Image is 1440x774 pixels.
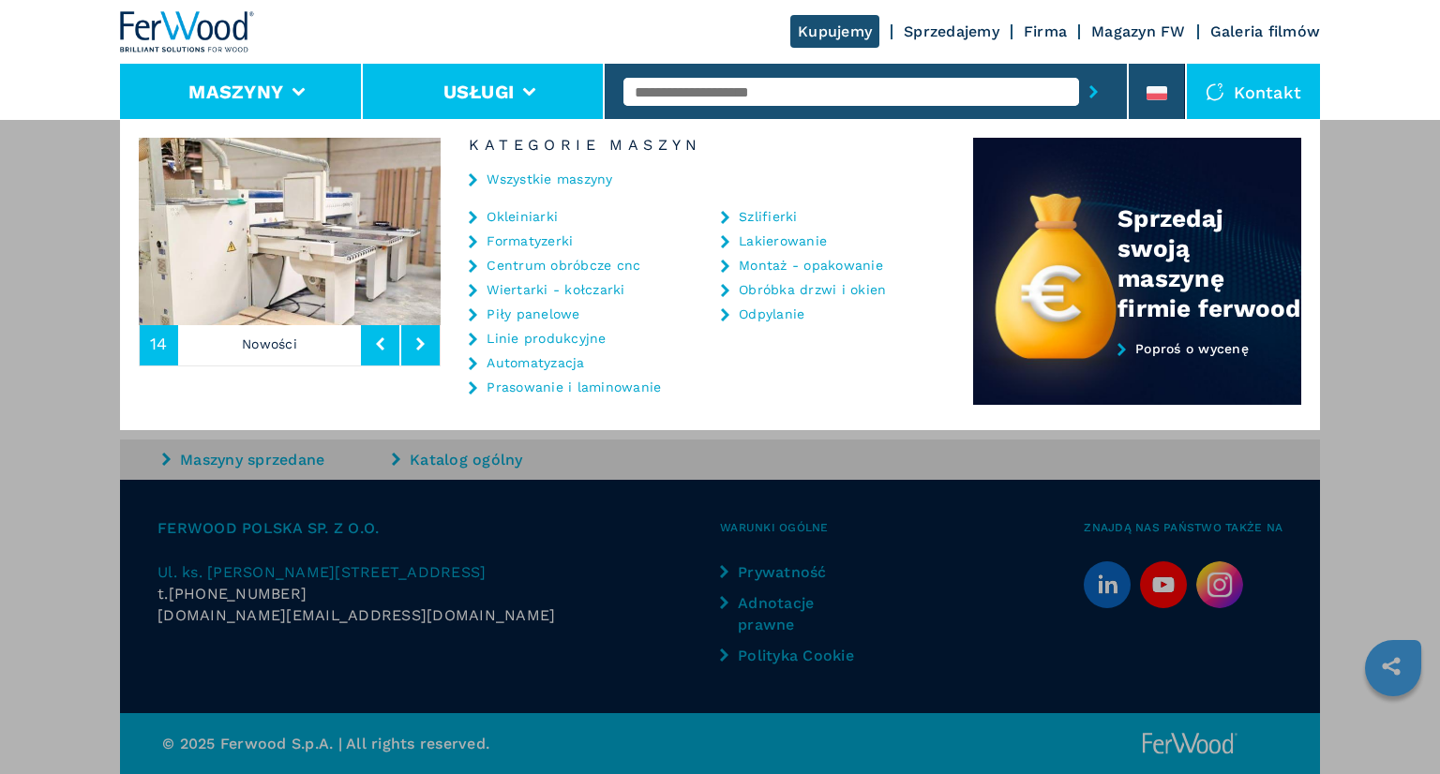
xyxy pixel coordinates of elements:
a: Szlifierki [739,210,798,223]
a: Prasowanie i laminowanie [487,380,661,394]
a: Sprzedajemy [904,22,999,40]
a: Galeria filmów [1210,22,1321,40]
button: Usługi [443,81,515,103]
a: Automatyzacja [487,356,584,369]
a: Wszystkie maszyny [487,172,612,186]
a: Magazyn FW [1091,22,1186,40]
a: Montaż - opakowanie [739,259,883,272]
a: Linie produkcyjne [487,332,606,345]
div: Sprzedaj swoją maszynę firmie ferwood [1117,203,1301,323]
img: image [441,138,742,325]
button: submit-button [1079,70,1108,113]
a: Obróbka drzwi i okien [739,283,886,296]
a: Lakierowanie [739,234,827,247]
a: Odpylanie [739,307,804,320]
a: Centrum obróbcze cnc [487,259,640,272]
img: image [139,138,441,325]
span: 14 [150,335,168,352]
a: Poproś o wycenę [973,341,1301,406]
p: Nowości [178,322,362,365]
a: Piły panelowe [487,307,579,320]
button: Maszyny [188,81,283,103]
img: Kontakt [1206,82,1224,101]
img: Ferwood [120,11,255,52]
a: Wiertarki - kołczarki [487,283,624,296]
a: Formatyzerki [487,234,573,247]
a: Firma [1024,22,1067,40]
h6: Kategorie maszyn [441,138,973,153]
div: Kontakt [1187,64,1320,120]
a: Okleiniarki [487,210,558,223]
a: Kupujemy [790,15,879,48]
